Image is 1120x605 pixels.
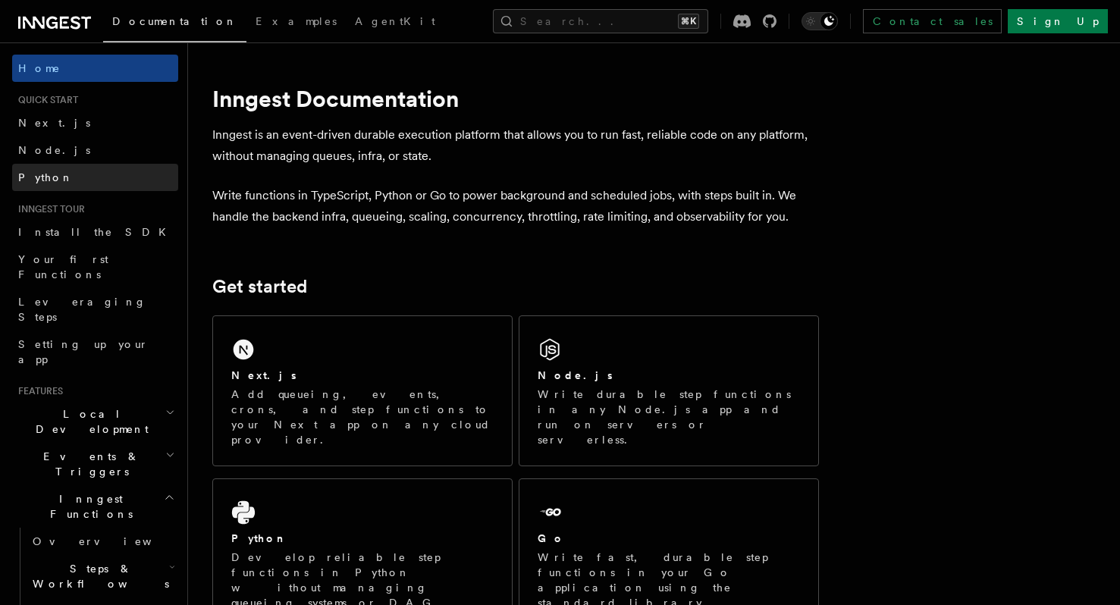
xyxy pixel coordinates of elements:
button: Events & Triggers [12,443,178,485]
a: Next.js [12,109,178,136]
button: Steps & Workflows [27,555,178,597]
a: Get started [212,276,307,297]
span: Steps & Workflows [27,561,169,591]
span: Local Development [12,406,165,437]
span: Documentation [112,15,237,27]
span: Events & Triggers [12,449,165,479]
a: Overview [27,528,178,555]
p: Add queueing, events, crons, and step functions to your Next app on any cloud provider. [231,387,494,447]
button: Local Development [12,400,178,443]
a: Leveraging Steps [12,288,178,331]
a: Examples [246,5,346,41]
p: Write functions in TypeScript, Python or Go to power background and scheduled jobs, with steps bu... [212,185,819,227]
a: AgentKit [346,5,444,41]
button: Search...⌘K [493,9,708,33]
h2: Next.js [231,368,296,383]
a: Documentation [103,5,246,42]
span: Examples [256,15,337,27]
button: Inngest Functions [12,485,178,528]
p: Inngest is an event-driven durable execution platform that allows you to run fast, reliable code ... [212,124,819,167]
kbd: ⌘K [678,14,699,29]
a: Next.jsAdd queueing, events, crons, and step functions to your Next app on any cloud provider. [212,315,513,466]
a: Node.jsWrite durable step functions in any Node.js app and run on servers or serverless. [519,315,819,466]
span: Next.js [18,117,90,129]
h2: Go [538,531,565,546]
span: Python [18,171,74,183]
h2: Node.js [538,368,613,383]
h2: Python [231,531,287,546]
span: Your first Functions [18,253,108,281]
span: Features [12,385,63,397]
a: Home [12,55,178,82]
span: Leveraging Steps [18,296,146,323]
a: Contact sales [863,9,1002,33]
a: Install the SDK [12,218,178,246]
span: Quick start [12,94,78,106]
span: Inngest Functions [12,491,164,522]
span: AgentKit [355,15,435,27]
span: Home [18,61,61,76]
a: Setting up your app [12,331,178,373]
span: Inngest tour [12,203,85,215]
p: Write durable step functions in any Node.js app and run on servers or serverless. [538,387,800,447]
a: Your first Functions [12,246,178,288]
span: Install the SDK [18,226,175,238]
h1: Inngest Documentation [212,85,819,112]
span: Node.js [18,144,90,156]
span: Setting up your app [18,338,149,365]
a: Sign Up [1008,9,1108,33]
span: Overview [33,535,189,547]
a: Python [12,164,178,191]
a: Node.js [12,136,178,164]
button: Toggle dark mode [802,12,838,30]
